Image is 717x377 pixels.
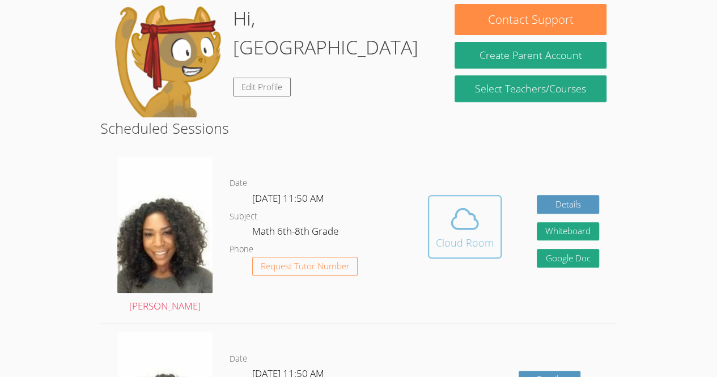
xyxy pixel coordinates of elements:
img: default.png [111,4,224,117]
a: Details [537,195,599,214]
a: Edit Profile [233,78,291,96]
button: Create Parent Account [455,42,606,69]
dt: Subject [230,210,257,224]
button: Request Tutor Number [252,257,358,276]
button: Contact Support [455,4,606,35]
button: Cloud Room [428,195,502,259]
button: Whiteboard [537,222,599,241]
dd: Math 6th-8th Grade [252,223,341,243]
h2: Scheduled Sessions [100,117,617,139]
a: Google Doc [537,249,599,268]
dt: Date [230,176,247,190]
div: Cloud Room [436,235,494,251]
dt: Phone [230,243,253,257]
span: [DATE] 11:50 AM [252,192,324,205]
a: Select Teachers/Courses [455,75,606,102]
img: avatar.png [117,156,213,293]
h1: Hi, [GEOGRAPHIC_DATA] [233,4,434,62]
dt: Date [230,352,247,366]
span: Request Tutor Number [261,262,350,270]
a: [PERSON_NAME] [117,156,213,315]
